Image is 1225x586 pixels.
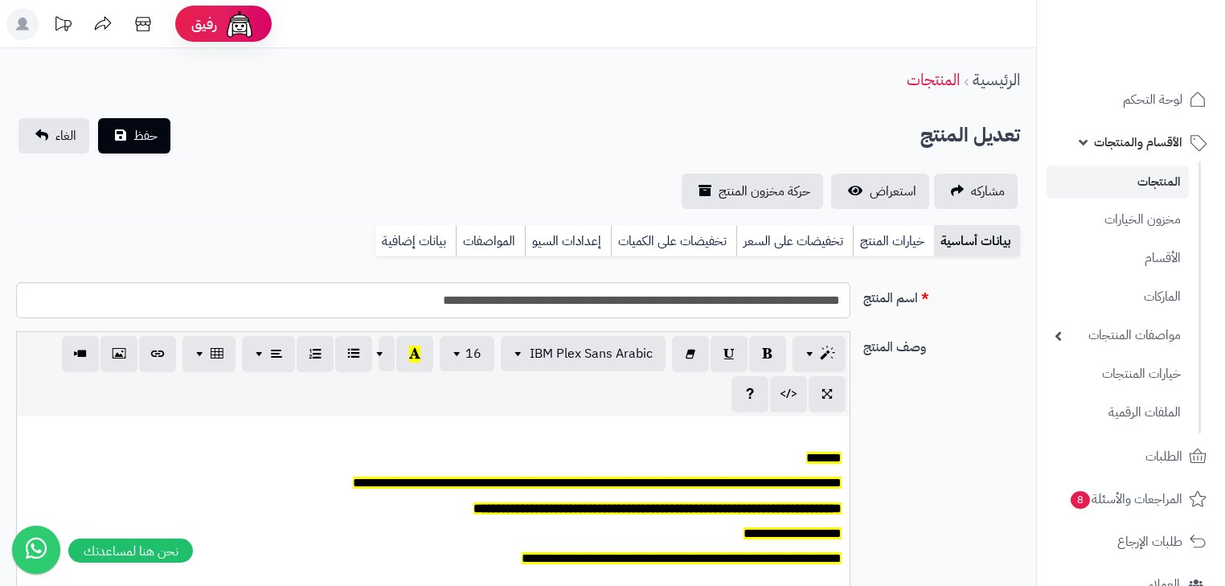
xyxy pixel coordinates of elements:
span: IBM Plex Sans Arabic [530,344,653,363]
span: استعراض [870,182,916,201]
button: 16 [440,336,494,371]
label: اسم المنتج [857,282,1026,308]
span: لوحة التحكم [1123,88,1182,111]
img: logo-2.png [1116,43,1210,77]
span: الطلبات [1145,445,1182,468]
a: حركة مخزون المنتج [682,174,823,209]
span: طلبات الإرجاع [1117,531,1182,553]
span: حركة مخزون المنتج [719,182,810,201]
a: المنتجات [1047,166,1189,199]
a: خيارات المنتجات [1047,357,1189,391]
h2: تعديل المنتج [920,119,1020,152]
a: الأقسام [1047,241,1189,276]
a: بيانات إضافية [375,225,456,257]
a: تخفيضات على الكميات [611,225,736,257]
a: لوحة التحكم [1047,80,1215,119]
a: تحديثات المنصة [43,8,83,44]
a: الماركات [1047,280,1189,314]
a: الطلبات [1047,437,1215,476]
span: الأقسام والمنتجات [1094,131,1182,154]
span: المراجعات والأسئلة [1069,488,1182,510]
span: مشاركه [971,182,1005,201]
a: مواصفات المنتجات [1047,318,1189,353]
span: حفظ [133,126,158,145]
button: حفظ [98,118,170,154]
span: 16 [465,344,481,363]
a: المنتجات [907,68,960,92]
img: ai-face.png [223,8,256,40]
a: إعدادات السيو [525,225,611,257]
a: تخفيضات على السعر [736,225,853,257]
label: وصف المنتج [857,331,1026,357]
a: المواصفات [456,225,525,257]
a: خيارات المنتج [853,225,934,257]
a: استعراض [831,174,929,209]
a: بيانات أساسية [934,225,1020,257]
span: الغاء [55,126,76,145]
a: مشاركه [934,174,1018,209]
a: الرئيسية [973,68,1020,92]
a: المراجعات والأسئلة8 [1047,480,1215,518]
a: مخزون الخيارات [1047,203,1189,237]
a: طلبات الإرجاع [1047,522,1215,561]
span: 8 [1071,491,1090,509]
button: IBM Plex Sans Arabic [501,336,666,371]
a: الملفات الرقمية [1047,395,1189,430]
a: الغاء [18,118,89,154]
span: رفيق [191,14,217,34]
